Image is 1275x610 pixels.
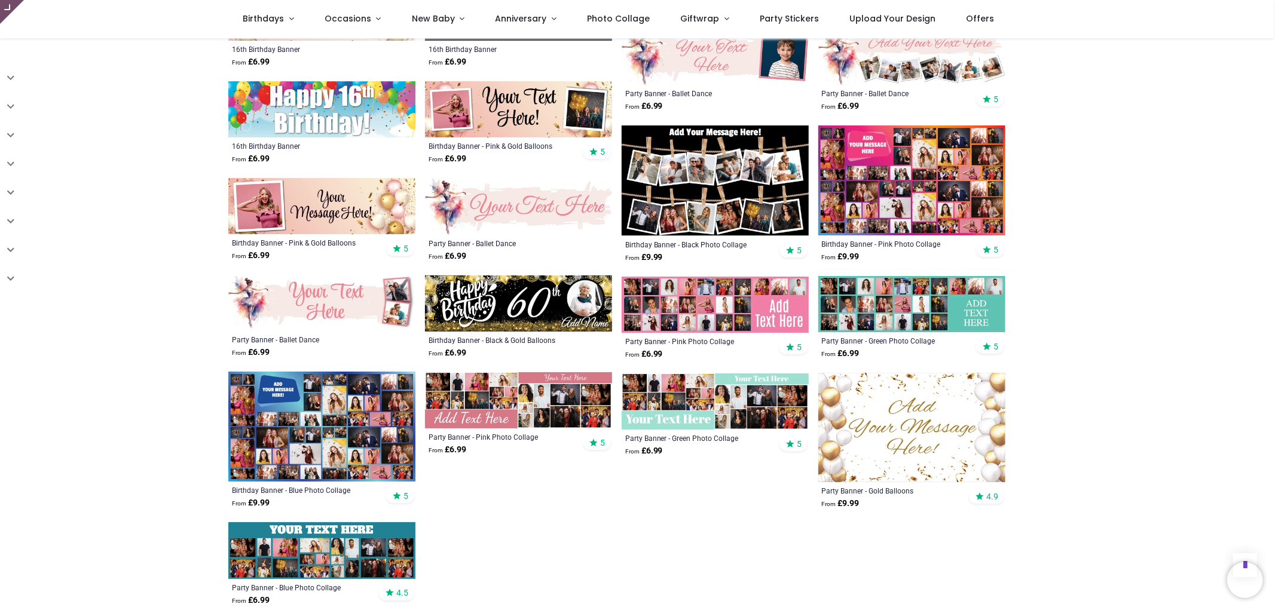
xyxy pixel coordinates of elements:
[818,373,1005,482] img: Personalised Backdrop Party Banner - Gold Balloons - Custom Text
[496,13,547,24] span: Anniversary
[993,94,998,105] span: 5
[228,372,415,482] img: Personalised Birthday Backdrop Banner - Blue Photo Collage - Add Text & 48 Photo Upload
[429,347,466,359] strong: £ 6.99
[429,56,466,68] strong: £ 6.99
[797,342,802,352] span: 5
[625,448,640,455] span: From
[429,238,573,248] a: Party Banner - Ballet Dance
[797,245,802,256] span: 5
[396,587,408,598] span: 4.5
[232,347,270,358] strong: £ 6.99
[325,13,371,24] span: Occasions
[232,153,270,165] strong: £ 6.99
[625,88,769,98] a: Party Banner - Ballet Dance
[797,439,802,449] span: 5
[232,500,246,507] span: From
[232,594,270,606] strong: £ 6.99
[429,253,443,260] span: From
[625,348,663,360] strong: £ 6.99
[403,243,408,254] span: 5
[232,44,376,54] a: 16th Birthday Banner
[587,13,650,24] span: Photo Collage
[403,491,408,501] span: 5
[232,56,270,68] strong: £ 6.99
[429,156,443,163] span: From
[849,13,935,24] span: Upload Your Design
[232,253,246,259] span: From
[622,125,809,236] img: Personalised Birthday Backdrop Banner - Black Photo Collage - 12 Photo Upload
[232,497,270,509] strong: £ 9.99
[822,498,860,510] strong: £ 9.99
[429,335,573,345] a: Birthday Banner - Black & Gold Balloons
[232,485,376,495] div: Birthday Banner - Blue Photo Collage
[412,13,455,24] span: New Baby
[625,255,640,261] span: From
[822,100,860,112] strong: £ 6.99
[622,373,809,430] img: Personalised Party Banner - Green Photo Collage - Custom Text & 19 Photo Upload
[232,238,376,247] a: Birthday Banner - Pink & Gold Balloons
[967,13,995,24] span: Offers
[228,178,415,234] img: Personalised Happy Birthday Banner - Pink & Gold Balloons - 1 Photo Upload
[429,59,443,66] span: From
[680,13,719,24] span: Giftwrap
[822,251,860,263] strong: £ 9.99
[822,336,966,345] a: Party Banner - Green Photo Collage
[760,13,819,24] span: Party Stickers
[625,445,663,457] strong: £ 6.99
[625,103,640,110] span: From
[228,275,415,331] img: Personalised Party Banner - Ballet Dance - Custom Text & 2 Photo Upload
[625,100,663,112] strong: £ 6.99
[822,486,966,495] a: Party Banner - Gold Balloons
[232,335,376,344] a: Party Banner - Ballet Dance
[243,13,284,24] span: Birthdays
[600,146,605,157] span: 5
[232,350,246,356] span: From
[822,239,966,249] a: Birthday Banner - Pink Photo Collage
[822,254,836,260] span: From
[228,522,415,578] img: Personalised Party Banner - Blue Photo Collage - Custom Text & 19 Photo Upload
[622,277,809,333] img: Personalised Party Banner - Pink Photo Collage - Custom Text & 24 Photo Upload
[429,444,466,456] strong: £ 6.99
[822,348,860,360] strong: £ 6.99
[232,250,270,262] strong: £ 6.99
[625,433,769,443] a: Party Banner - Green Photo Collage
[232,141,376,151] a: 16th Birthday Banner
[232,156,246,163] span: From
[232,597,246,604] span: From
[818,125,1005,235] img: Personalised Birthday Backdrop Banner - Pink Photo Collage - Add Text & 48 Photo Upload
[429,141,573,151] a: Birthday Banner - Pink & Gold Balloons
[429,44,573,54] a: 16th Birthday Banner
[600,437,605,448] span: 5
[818,276,1005,332] img: Personalised Party Banner - Green Photo Collage - Custom Text & 24 Photo Upload
[993,341,998,352] span: 5
[232,59,246,66] span: From
[625,252,663,263] strong: £ 9.99
[429,250,466,262] strong: £ 6.99
[625,336,769,346] a: Party Banner - Pink Photo Collage
[429,432,573,442] a: Party Banner - Pink Photo Collage
[822,351,836,357] span: From
[425,81,612,137] img: Personalised Happy Birthday Banner - Pink & Gold Balloons - 2 Photo Upload
[818,28,1005,85] img: Personalised Party Banner - Ballet Dance - Custom Text & 7 Photo Upload
[425,178,612,234] img: Personalised Party Banner - Ballet Dance - Custom Text
[625,240,769,249] div: Birthday Banner - Black Photo Collage
[232,583,376,592] a: Party Banner - Blue Photo Collage
[429,350,443,357] span: From
[822,88,966,98] a: Party Banner - Ballet Dance
[625,351,640,358] span: From
[228,81,415,137] img: Happy 16th Birthday Banner - Party Balloons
